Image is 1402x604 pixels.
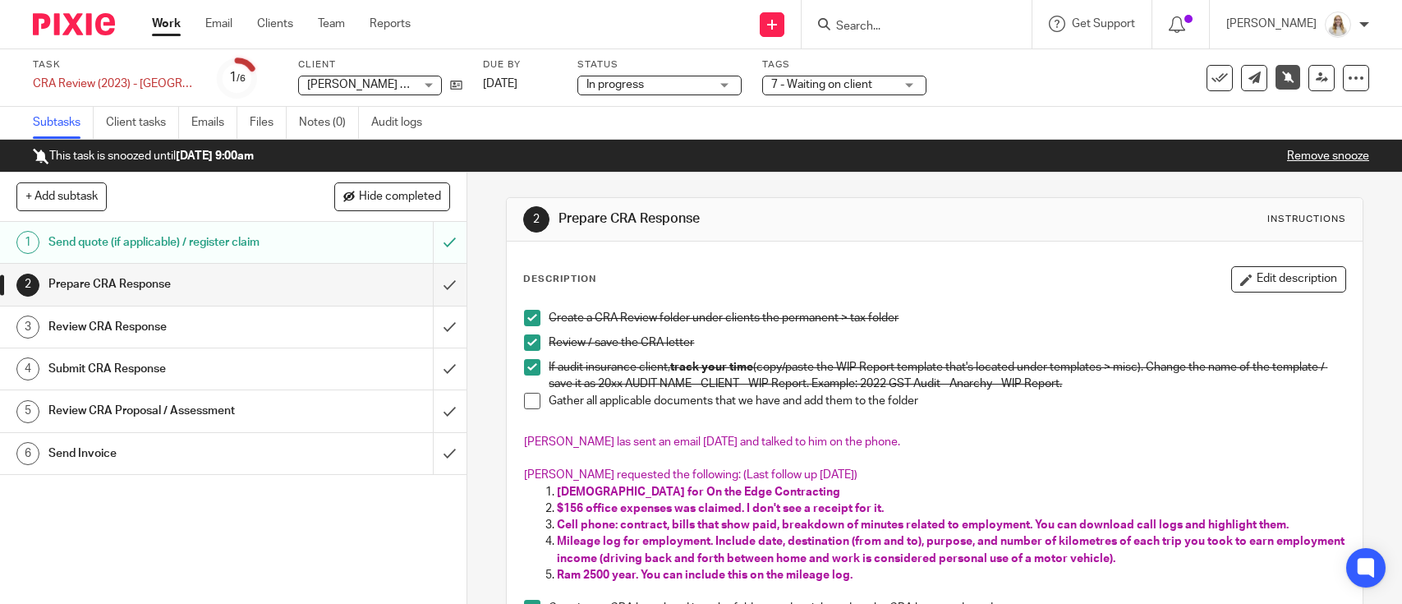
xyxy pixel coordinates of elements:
[16,182,107,210] button: + Add subtask
[307,79,527,90] span: [PERSON_NAME] & [PERSON_NAME]-Blue
[176,150,254,162] b: [DATE] 9:00am
[205,16,232,32] a: Email
[549,334,1345,351] p: Review / save the CRA letter
[557,569,853,581] span: Ram 2500 year. You can include this on the mileage log.
[1267,213,1346,226] div: Instructions
[1072,18,1135,30] span: Get Support
[16,357,39,380] div: 4
[586,79,644,90] span: In progress
[106,107,179,139] a: Client tasks
[16,442,39,465] div: 6
[1287,150,1369,162] a: Remove snooze
[48,272,294,297] h1: Prepare CRA Response
[48,441,294,466] h1: Send Invoice
[557,519,1289,531] span: Cell phone: contract, bills that show paid, breakdown of minutes related to employment. You can d...
[834,20,982,35] input: Search
[524,469,857,481] span: [PERSON_NAME] requested the following: (Last follow up [DATE])
[318,16,345,32] a: Team
[48,357,294,381] h1: Submit CRA Response
[1231,266,1346,293] button: Edit description
[48,230,294,255] h1: Send quote (if applicable) / register claim
[299,107,359,139] a: Notes (0)
[577,58,742,71] label: Status
[334,182,450,210] button: Hide completed
[33,58,197,71] label: Task
[371,107,434,139] a: Audit logs
[762,58,926,71] label: Tags
[48,399,294,423] h1: Review CRA Proposal / Assessment
[152,16,181,32] a: Work
[237,74,246,83] small: /6
[557,536,1347,564] span: Mileage log for employment. Include date, destination (from and to), purpose, and number of kilom...
[33,148,254,164] p: This task is snoozed until
[549,393,1345,409] p: Gather all applicable documents that we have and add them to the folder
[1325,12,1351,38] img: Headshot%2011-2024%20white%20background%20square%202.JPG
[33,76,197,92] div: CRA Review (2023) - Devon - Northern Res, etc.
[250,107,287,139] a: Files
[670,362,753,373] strong: track your time
[557,486,840,498] span: [DEMOGRAPHIC_DATA] for On the Edge Contracting
[557,503,884,514] span: $156 office expenses was claimed. I don't see a receipt for it.
[16,231,39,254] div: 1
[483,58,557,71] label: Due by
[1226,16,1317,32] p: [PERSON_NAME]
[524,436,900,448] span: [PERSON_NAME] las sent an email [DATE] and talked to him on the phone.
[771,79,872,90] span: 7 - Waiting on client
[523,273,596,286] p: Description
[549,359,1345,393] p: If audit insurance client, (copy/paste the WIP Report template that's located under templates > m...
[48,315,294,339] h1: Review CRA Response
[16,274,39,297] div: 2
[229,68,246,87] div: 1
[523,206,549,233] div: 2
[257,16,293,32] a: Clients
[359,191,441,204] span: Hide completed
[33,76,197,92] div: CRA Review (2023) - [GEOGRAPHIC_DATA] - [GEOGRAPHIC_DATA], etc.
[191,107,237,139] a: Emails
[370,16,411,32] a: Reports
[549,310,1345,326] p: Create a CRA Review folder under clients the permanent > tax folder
[33,13,115,35] img: Pixie
[16,316,39,339] div: 3
[16,400,39,423] div: 5
[559,210,970,228] h1: Prepare CRA Response
[33,107,94,139] a: Subtasks
[483,78,517,90] span: [DATE]
[298,58,462,71] label: Client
